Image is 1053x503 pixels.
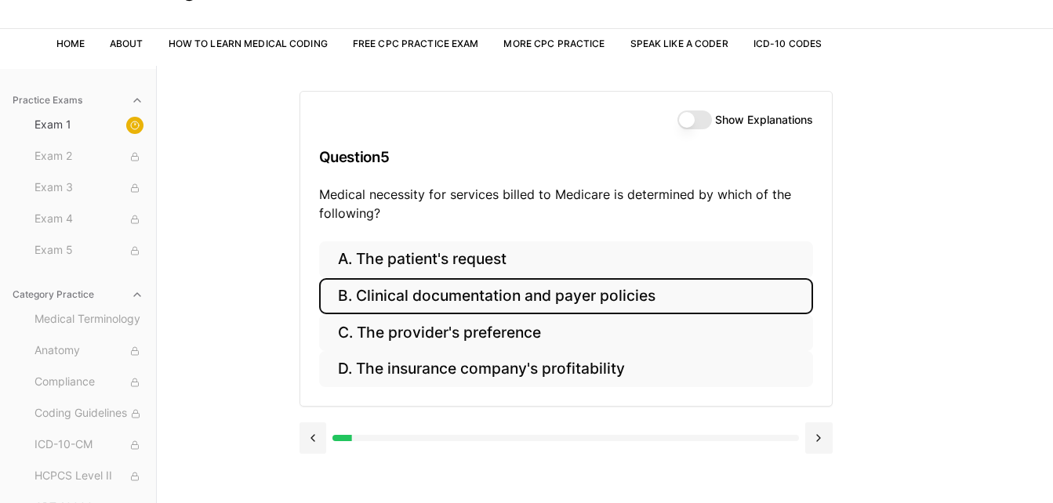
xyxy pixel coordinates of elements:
[28,338,150,364] button: Anatomy
[34,405,143,422] span: Coding Guidelines
[34,148,143,165] span: Exam 2
[34,311,143,328] span: Medical Terminology
[28,401,150,426] button: Coding Guidelines
[753,38,822,49] a: ICD-10 Codes
[319,314,813,351] button: C. The provider's preference
[28,432,150,458] button: ICD-10-CM
[319,241,813,278] button: A. The patient's request
[319,351,813,388] button: D. The insurance company's profitability
[34,179,143,197] span: Exam 3
[56,38,85,49] a: Home
[28,370,150,395] button: Compliance
[34,242,143,259] span: Exam 5
[28,144,150,169] button: Exam 2
[28,207,150,232] button: Exam 4
[353,38,479,49] a: Free CPC Practice Exam
[34,211,143,228] span: Exam 4
[6,282,150,307] button: Category Practice
[34,468,143,485] span: HCPCS Level II
[319,278,813,315] button: B. Clinical documentation and payer policies
[715,114,813,125] label: Show Explanations
[110,38,143,49] a: About
[6,88,150,113] button: Practice Exams
[34,374,143,391] span: Compliance
[319,185,813,223] p: Medical necessity for services billed to Medicare is determined by which of the following?
[34,342,143,360] span: Anatomy
[28,238,150,263] button: Exam 5
[34,117,143,134] span: Exam 1
[319,134,813,180] h3: Question 5
[34,436,143,454] span: ICD-10-CM
[630,38,728,49] a: Speak Like a Coder
[28,464,150,489] button: HCPCS Level II
[28,176,150,201] button: Exam 3
[28,307,150,332] button: Medical Terminology
[28,113,150,138] button: Exam 1
[503,38,605,49] a: More CPC Practice
[169,38,328,49] a: How to Learn Medical Coding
